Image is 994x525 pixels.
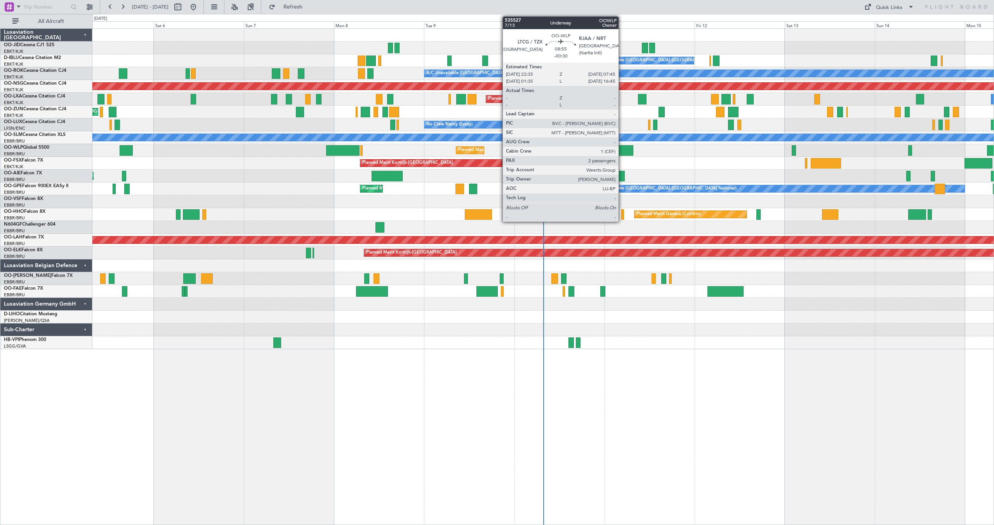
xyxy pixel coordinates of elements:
[64,21,154,28] div: Fri 5
[4,68,23,73] span: OO-ROK
[4,158,43,163] a: OO-FSXFalcon 7X
[4,132,23,137] span: OO-SLM
[4,74,23,80] a: EBKT/KJK
[4,222,22,227] span: N604GF
[4,235,44,240] a: OO-LAHFalcon 7X
[4,318,50,323] a: [PERSON_NAME]/QSA
[605,21,695,28] div: Thu 11
[4,120,65,124] a: OO-LUXCessna Citation CJ4
[4,145,49,150] a: OO-WLPGlobal 5500
[4,56,61,60] a: D-IBLUCessna Citation M2
[4,107,23,111] span: OO-ZUN
[4,100,23,106] a: EBKT/KJK
[488,93,629,105] div: Planned Maint [GEOGRAPHIC_DATA] ([GEOGRAPHIC_DATA] National)
[4,202,25,208] a: EBBR/BRU
[4,61,23,67] a: EBKT/KJK
[606,183,737,195] div: No Crew [GEOGRAPHIC_DATA] ([GEOGRAPHIC_DATA] National)
[4,94,22,99] span: OO-LXA
[4,184,68,188] a: OO-GPEFalcon 900EX EASy II
[426,119,473,130] div: No Crew Nancy (Essey)
[94,16,107,22] div: [DATE]
[4,138,25,144] a: EBBR/BRU
[20,19,82,24] span: All Aircraft
[4,158,22,163] span: OO-FSX
[277,4,309,10] span: Refresh
[4,248,43,252] a: OO-ELKFalcon 8X
[154,21,244,28] div: Sat 6
[362,183,503,195] div: Planned Maint [GEOGRAPHIC_DATA] ([GEOGRAPHIC_DATA] National)
[4,209,24,214] span: OO-HHO
[4,164,23,170] a: EBKT/KJK
[4,113,23,118] a: EBKT/KJK
[636,209,700,220] div: Planned Maint Geneva (Cointrin)
[366,247,457,259] div: Planned Maint Kortrijk-[GEOGRAPHIC_DATA]
[4,171,21,176] span: OO-AIE
[4,189,25,195] a: EBBR/BRU
[334,21,424,28] div: Mon 8
[516,209,610,220] div: AOG Maint [US_STATE] ([GEOGRAPHIC_DATA])
[4,209,45,214] a: OO-HHOFalcon 8X
[4,254,25,259] a: EBBR/BRU
[4,286,22,291] span: OO-FAE
[458,144,499,156] div: Planned Maint Liege
[4,94,65,99] a: OO-LXACessna Citation CJ4
[4,125,25,131] a: LFSN/ENC
[785,21,875,28] div: Sat 13
[4,228,25,234] a: EBBR/BRU
[4,177,25,183] a: EBBR/BRU
[4,49,23,54] a: EBKT/KJK
[4,273,73,278] a: OO-[PERSON_NAME]Falcon 7X
[4,132,66,137] a: OO-SLMCessna Citation XLS
[4,279,25,285] a: EBBR/BRU
[4,222,56,227] a: N604GFChallenger 604
[4,292,25,298] a: EBBR/BRU
[426,68,571,79] div: A/C Unavailable [GEOGRAPHIC_DATA] ([GEOGRAPHIC_DATA] National)
[4,215,25,221] a: EBBR/BRU
[4,145,23,150] span: OO-WLP
[695,21,785,28] div: Fri 12
[424,21,514,28] div: Tue 9
[4,43,54,47] a: OO-JIDCessna CJ1 525
[4,68,66,73] a: OO-ROKCessna Citation CJ4
[606,55,737,66] div: No Crew [GEOGRAPHIC_DATA] ([GEOGRAPHIC_DATA] National)
[4,273,51,278] span: OO-[PERSON_NAME]
[514,21,605,28] div: Wed 10
[4,343,26,349] a: LSGG/GVA
[24,1,68,13] input: Trip Number
[4,196,22,201] span: OO-VSF
[860,1,918,13] button: Quick Links
[4,235,23,240] span: OO-LAH
[875,21,965,28] div: Sun 14
[9,15,84,28] button: All Aircraft
[4,312,20,316] span: D-IJHO
[4,87,23,93] a: EBKT/KJK
[132,3,169,10] span: [DATE] - [DATE]
[4,241,25,247] a: EBBR/BRU
[4,107,66,111] a: OO-ZUNCessna Citation CJ4
[4,248,21,252] span: OO-ELK
[4,312,57,316] a: D-IJHOCitation Mustang
[362,157,453,169] div: Planned Maint Kortrijk-[GEOGRAPHIC_DATA]
[4,81,23,86] span: OO-NSG
[4,196,43,201] a: OO-VSFFalcon 8X
[244,21,334,28] div: Sun 7
[4,151,25,157] a: EBBR/BRU
[4,337,46,342] a: HB-VPIPhenom 300
[4,43,20,47] span: OO-JID
[4,337,19,342] span: HB-VPI
[4,286,43,291] a: OO-FAEFalcon 7X
[876,4,902,12] div: Quick Links
[4,120,22,124] span: OO-LUX
[4,184,22,188] span: OO-GPE
[4,56,19,60] span: D-IBLU
[4,171,42,176] a: OO-AIEFalcon 7X
[4,81,66,86] a: OO-NSGCessna Citation CJ4
[265,1,312,13] button: Refresh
